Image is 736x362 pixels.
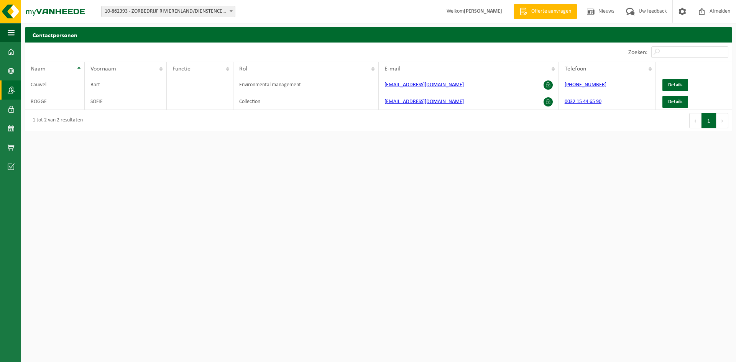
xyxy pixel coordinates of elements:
[101,6,235,17] span: 10-862393 - ZORBEDRIJF RIVIERENLAND/DIENSTENCENTRUM DEN ABEEL - MECHELEN
[384,66,401,72] span: E-mail
[529,8,573,15] span: Offerte aanvragen
[701,113,716,128] button: 1
[662,79,688,91] a: Details
[90,66,116,72] span: Voornaam
[668,99,682,104] span: Details
[689,113,701,128] button: Previous
[464,8,502,14] strong: [PERSON_NAME]
[565,99,601,105] a: 0032 15 44 65 90
[25,76,85,93] td: Cauwel
[384,99,464,105] a: [EMAIL_ADDRESS][DOMAIN_NAME]
[29,114,83,128] div: 1 tot 2 van 2 resultaten
[384,82,464,88] a: [EMAIL_ADDRESS][DOMAIN_NAME]
[85,76,166,93] td: Bart
[233,93,379,110] td: Collection
[233,76,379,93] td: Environmental management
[668,82,682,87] span: Details
[628,49,647,56] label: Zoeken:
[514,4,577,19] a: Offerte aanvragen
[239,66,247,72] span: Rol
[31,66,46,72] span: Naam
[25,27,732,42] h2: Contactpersonen
[102,6,235,17] span: 10-862393 - ZORBEDRIJF RIVIERENLAND/DIENSTENCENTRUM DEN ABEEL - MECHELEN
[565,66,586,72] span: Telefoon
[85,93,166,110] td: SOFIE
[565,82,606,88] a: [PHONE_NUMBER]
[662,96,688,108] a: Details
[172,66,191,72] span: Functie
[25,93,85,110] td: ROGGE
[716,113,728,128] button: Next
